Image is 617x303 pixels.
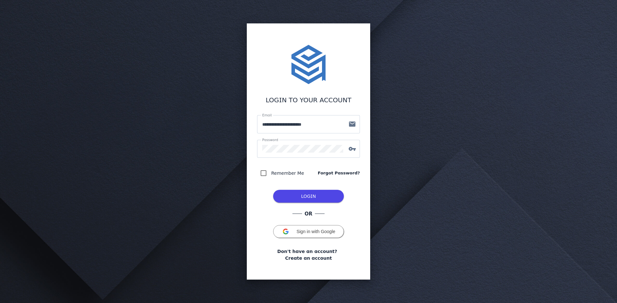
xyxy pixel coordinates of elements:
[273,225,344,238] button: Sign in with Google
[285,255,332,262] a: Create an account
[344,120,360,128] mat-icon: mail
[270,169,304,177] label: Remember Me
[262,113,272,117] mat-label: Email
[318,170,360,176] a: Forgot Password?
[277,248,337,255] span: Don't have an account?
[302,210,315,218] span: OR
[297,229,335,234] span: Sign in with Google
[288,44,329,85] img: stacktome.svg
[344,145,360,153] mat-icon: vpn_key
[257,95,360,105] div: LOGIN TO YOUR ACCOUNT
[273,190,344,203] button: LOG IN
[301,194,316,199] span: LOGIN
[262,138,278,142] mat-label: Password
